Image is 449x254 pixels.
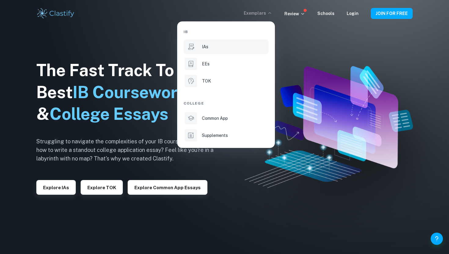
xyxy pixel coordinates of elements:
p: IAs [202,43,208,50]
span: College [184,101,204,106]
p: Common App [202,115,228,122]
a: EEs [184,57,268,71]
p: Supplements [202,132,228,139]
p: EEs [202,61,210,67]
a: Common App [184,111,268,126]
a: Supplements [184,128,268,143]
a: IAs [184,39,268,54]
p: TOK [202,78,211,84]
span: IB [184,29,188,35]
a: TOK [184,74,268,88]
